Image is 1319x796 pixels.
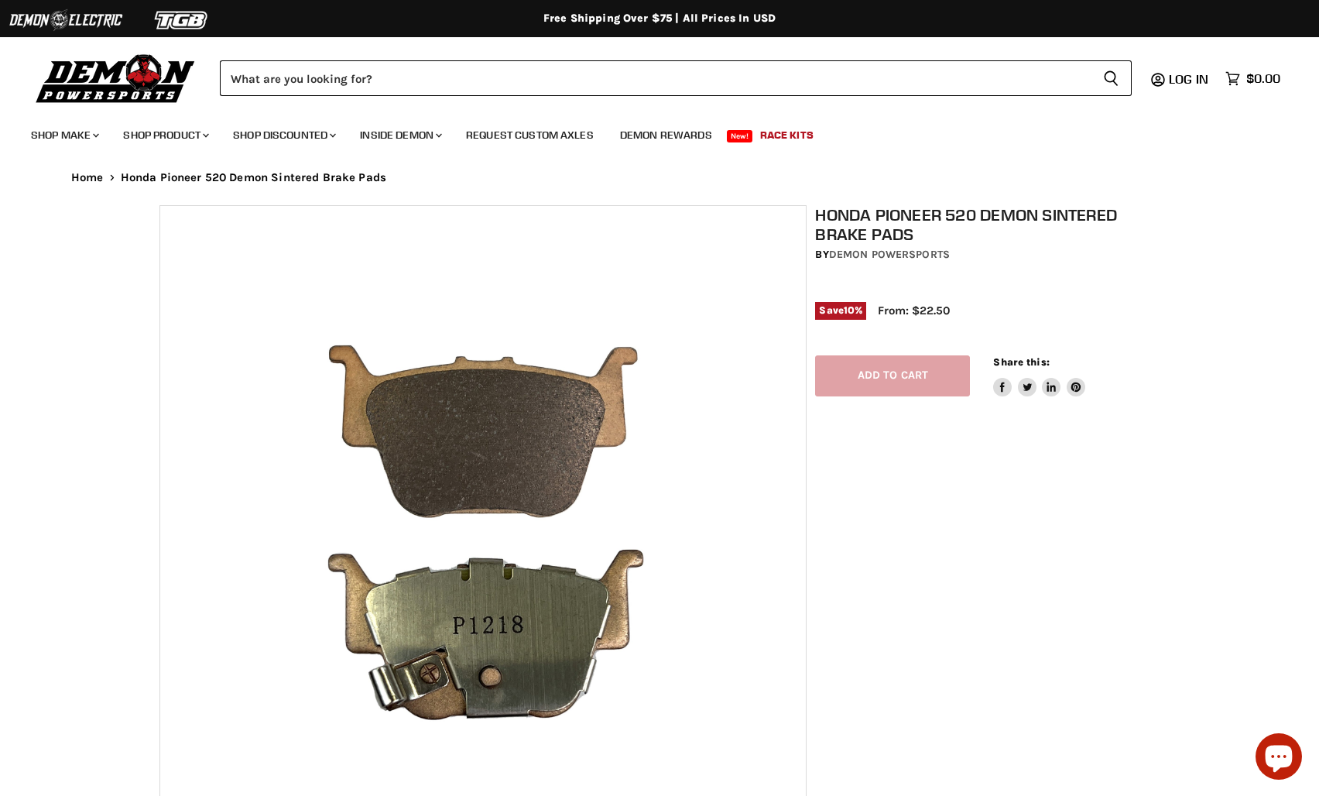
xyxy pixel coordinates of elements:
img: Demon Electric Logo 2 [8,5,124,35]
form: Product [220,60,1132,96]
aside: Share this: [993,355,1085,396]
span: From: $22.50 [878,304,950,317]
div: by [815,246,1168,263]
span: New! [727,130,753,142]
span: $0.00 [1246,71,1280,86]
a: Shop Make [19,119,108,151]
a: Shop Product [111,119,218,151]
span: Log in [1169,71,1208,87]
a: Race Kits [749,119,825,151]
span: Honda Pioneer 520 Demon Sintered Brake Pads [121,171,386,184]
nav: Breadcrumbs [40,171,1279,184]
a: Log in [1162,72,1218,86]
button: Search [1091,60,1132,96]
inbox-online-store-chat: Shopify online store chat [1251,733,1307,784]
h1: Honda Pioneer 520 Demon Sintered Brake Pads [815,205,1168,244]
a: Demon Rewards [608,119,724,151]
div: Free Shipping Over $75 | All Prices In USD [40,12,1279,26]
span: 10 [844,304,855,316]
a: Home [71,171,104,184]
a: Inside Demon [348,119,451,151]
ul: Main menu [19,113,1276,151]
a: Demon Powersports [829,248,950,261]
span: Save % [815,302,866,319]
a: Request Custom Axles [454,119,605,151]
a: $0.00 [1218,67,1288,90]
input: Search [220,60,1091,96]
a: Shop Discounted [221,119,345,151]
img: TGB Logo 2 [124,5,240,35]
img: Demon Powersports [31,50,200,105]
span: Share this: [993,356,1049,368]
